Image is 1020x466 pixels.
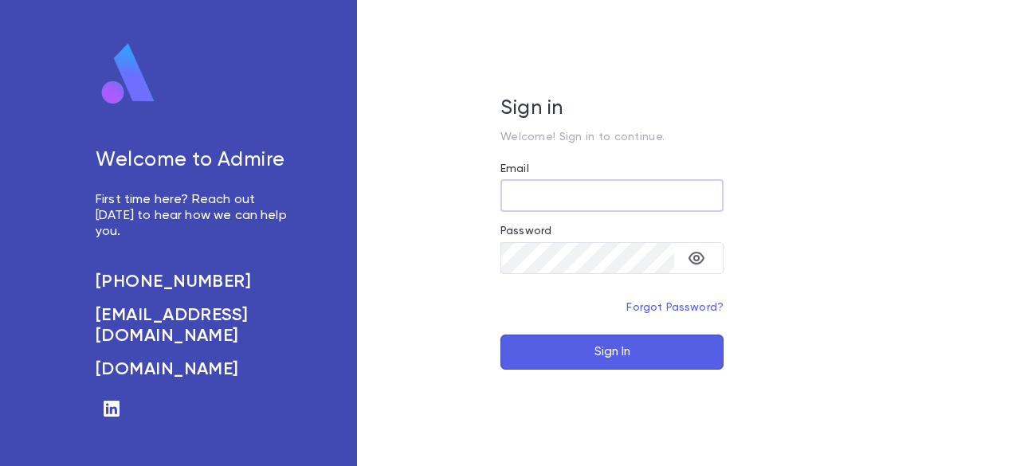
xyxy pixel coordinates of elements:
a: [DOMAIN_NAME] [96,359,293,380]
h5: Welcome to Admire [96,149,293,173]
h5: Sign in [500,97,724,121]
button: toggle password visibility [681,242,712,274]
a: [EMAIL_ADDRESS][DOMAIN_NAME] [96,305,293,347]
a: Forgot Password? [626,302,724,313]
p: Welcome! Sign in to continue. [500,131,724,143]
img: logo [96,42,161,106]
label: Email [500,163,529,175]
label: Password [500,225,551,237]
a: [PHONE_NUMBER] [96,272,293,292]
button: Sign In [500,335,724,370]
p: First time here? Reach out [DATE] to hear how we can help you. [96,192,293,240]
